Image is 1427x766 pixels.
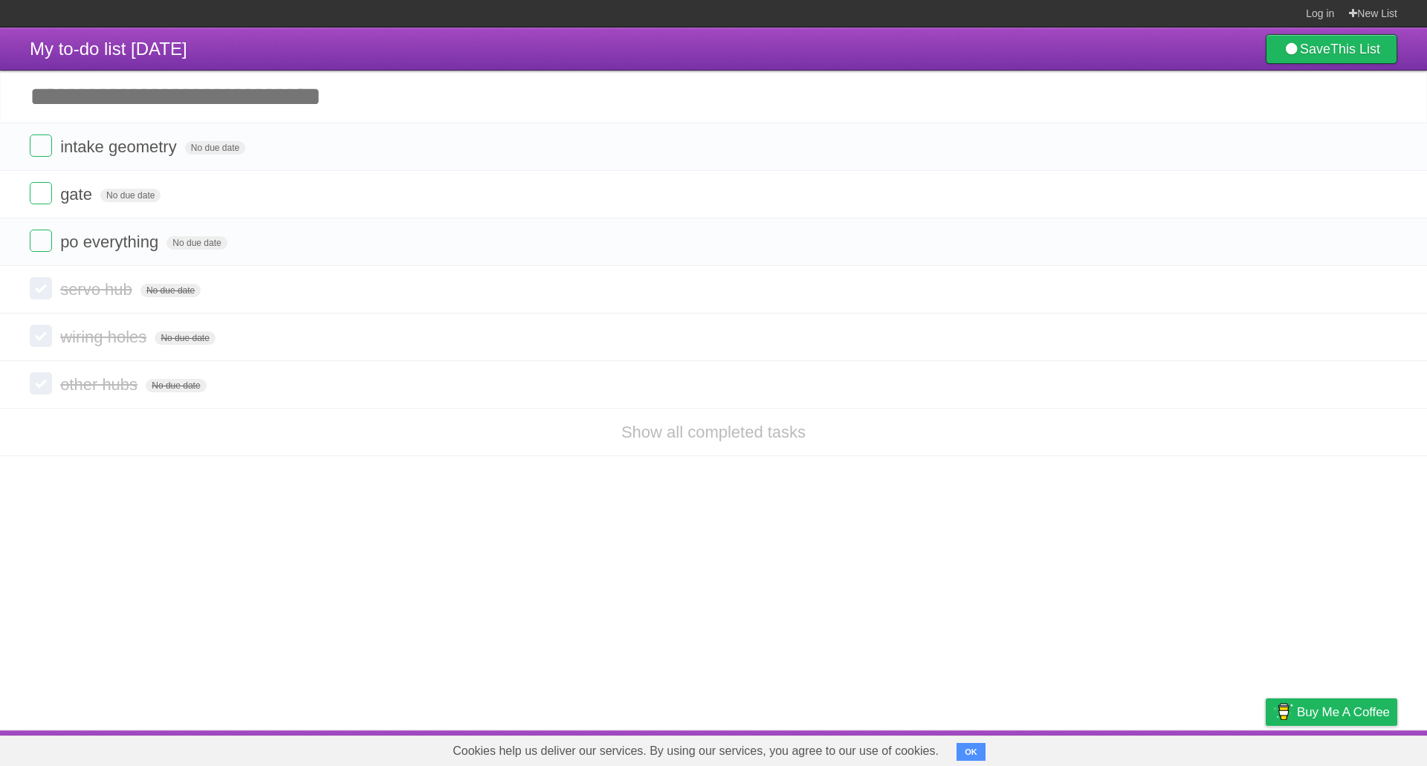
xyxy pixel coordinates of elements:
[146,379,206,392] span: No due date
[60,185,96,204] span: gate
[60,328,150,346] span: wiring holes
[1246,734,1285,762] a: Privacy
[1068,734,1099,762] a: About
[1297,699,1390,725] span: Buy me a coffee
[30,134,52,157] label: Done
[957,743,986,761] button: OK
[30,277,52,299] label: Done
[30,39,187,59] span: My to-do list [DATE]
[60,280,136,299] span: servo hub
[438,736,954,766] span: Cookies help us deliver our services. By using our services, you agree to our use of cookies.
[60,137,181,156] span: intake geometry
[1330,42,1380,56] b: This List
[30,325,52,347] label: Done
[621,423,806,441] a: Show all completed tasks
[30,372,52,395] label: Done
[1266,34,1397,64] a: SaveThis List
[1266,698,1397,726] a: Buy me a coffee
[100,189,161,202] span: No due date
[155,331,215,345] span: No due date
[166,236,227,250] span: No due date
[30,182,52,204] label: Done
[140,284,201,297] span: No due date
[1273,699,1293,724] img: Buy me a coffee
[1304,734,1397,762] a: Suggest a feature
[30,230,52,252] label: Done
[1196,734,1229,762] a: Terms
[60,375,141,394] span: other hubs
[185,141,245,155] span: No due date
[60,233,162,251] span: po everything
[1117,734,1177,762] a: Developers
